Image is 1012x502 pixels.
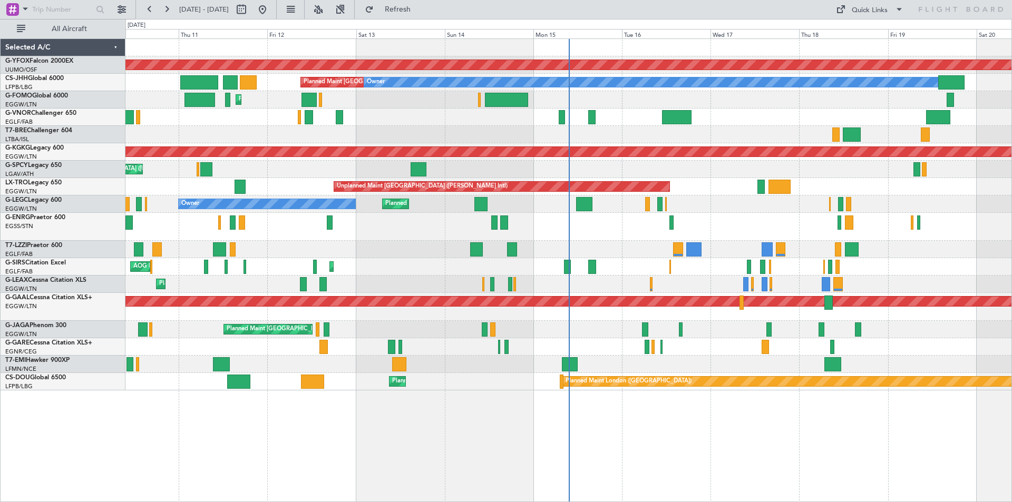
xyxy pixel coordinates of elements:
div: Sat 13 [356,29,445,38]
div: Wed 10 [90,29,179,38]
a: G-SIRSCitation Excel [5,260,66,266]
a: G-ENRGPraetor 600 [5,214,65,221]
button: Quick Links [831,1,909,18]
div: Planned Maint [GEOGRAPHIC_DATA] ([GEOGRAPHIC_DATA]) [333,259,499,274]
a: EGLF/FAB [5,268,33,275]
span: T7-LZZI [5,242,27,249]
span: G-JAGA [5,322,30,329]
div: Owner [181,196,199,212]
span: G-VNOR [5,110,31,116]
a: G-GARECessna Citation XLS+ [5,340,92,346]
div: Planned Maint London ([GEOGRAPHIC_DATA]) [566,373,692,389]
a: EGLF/FAB [5,250,33,258]
a: LGAV/ATH [5,170,34,178]
a: EGSS/STN [5,222,33,230]
div: Mon 15 [533,29,622,38]
span: G-LEGC [5,197,28,203]
div: Thu 11 [179,29,267,38]
a: G-GAALCessna Citation XLS+ [5,294,92,301]
a: EGGW/LTN [5,302,37,310]
a: G-YFOXFalcon 2000EX [5,58,73,64]
a: LFMN/NCE [5,365,36,373]
span: Refresh [376,6,420,13]
a: G-VNORChallenger 650 [5,110,76,116]
span: G-KGKG [5,145,30,151]
a: LX-TROLegacy 650 [5,180,62,186]
div: Planned Maint [GEOGRAPHIC_DATA] ([GEOGRAPHIC_DATA]) [239,92,405,107]
a: EGGW/LTN [5,285,37,293]
span: G-ENRG [5,214,30,221]
span: T7-EMI [5,357,26,363]
div: Thu 18 [799,29,888,38]
a: EGGW/LTN [5,188,37,195]
div: Planned Maint [GEOGRAPHIC_DATA] ([GEOGRAPHIC_DATA]) [392,373,558,389]
a: EGGW/LTN [5,153,37,161]
div: Planned Maint [GEOGRAPHIC_DATA] ([GEOGRAPHIC_DATA]) [159,276,325,292]
button: All Aircraft [12,21,114,37]
div: Planned Maint [GEOGRAPHIC_DATA] ([GEOGRAPHIC_DATA]) [227,321,393,337]
a: G-FOMOGlobal 6000 [5,93,68,99]
span: CS-JHH [5,75,28,82]
div: Planned Maint [GEOGRAPHIC_DATA] ([GEOGRAPHIC_DATA]) [304,74,470,90]
div: Sun 14 [445,29,533,38]
a: EGGW/LTN [5,330,37,338]
span: G-SPCY [5,162,28,169]
span: LX-TRO [5,180,28,186]
span: T7-BRE [5,127,27,134]
div: Quick Links [852,5,888,16]
span: G-FOMO [5,93,32,99]
a: G-KGKGLegacy 600 [5,145,64,151]
a: G-JAGAPhenom 300 [5,322,66,329]
a: T7-LZZIPraetor 600 [5,242,62,249]
a: G-SPCYLegacy 650 [5,162,62,169]
a: LTBA/ISL [5,135,29,143]
div: Wed 17 [711,29,799,38]
span: CS-DOU [5,375,30,381]
div: Unplanned Maint [GEOGRAPHIC_DATA] ([PERSON_NAME] Intl) [337,179,508,194]
a: EGGW/LTN [5,101,37,109]
span: [DATE] - [DATE] [179,5,229,14]
span: G-GAAL [5,294,30,301]
div: Planned Maint [GEOGRAPHIC_DATA] ([GEOGRAPHIC_DATA]) [385,196,551,212]
button: Refresh [360,1,423,18]
div: AOG Maint [PERSON_NAME] [133,259,213,274]
div: [DATE] [128,21,145,30]
span: G-YFOX [5,58,30,64]
a: T7-BREChallenger 604 [5,127,72,134]
a: T7-EMIHawker 900XP [5,357,70,363]
a: LFPB/LBG [5,83,33,91]
a: G-LEAXCessna Citation XLS [5,277,86,283]
a: CS-JHHGlobal 6000 [5,75,64,82]
a: LFPB/LBG [5,382,33,390]
span: G-LEAX [5,277,28,283]
a: G-LEGCLegacy 600 [5,197,62,203]
a: UUMO/OSF [5,66,37,74]
a: EGGW/LTN [5,205,37,213]
div: Tue 16 [622,29,711,38]
a: CS-DOUGlobal 6500 [5,375,66,381]
input: Trip Number [32,2,93,17]
div: Fri 12 [267,29,356,38]
a: EGLF/FAB [5,118,33,126]
a: EGNR/CEG [5,348,37,356]
div: Fri 19 [888,29,977,38]
span: G-GARE [5,340,30,346]
span: All Aircraft [27,25,111,33]
div: Owner [367,74,385,90]
span: G-SIRS [5,260,25,266]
